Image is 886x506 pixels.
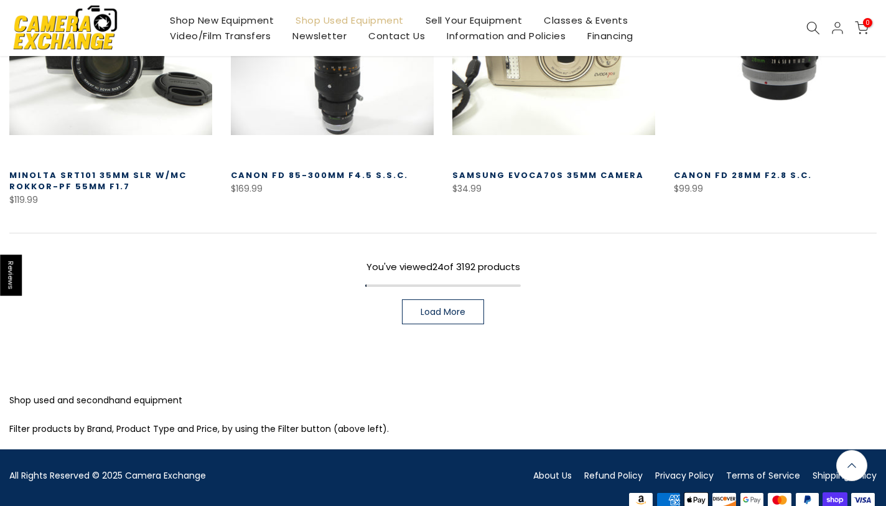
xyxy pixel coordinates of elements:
[9,421,877,437] p: Filter products by Brand, Product Type and Price, by using the Filter button (above left).
[655,469,714,482] a: Privacy Policy
[452,169,644,181] a: Samsung Evoca70s 35mm Camera
[159,12,285,28] a: Shop New Equipment
[9,169,187,192] a: Minolta SRT101 35mm SLR w/MC Rokkor-PF 55mm f1.7
[533,12,639,28] a: Classes & Events
[231,169,408,181] a: Canon FD 85-300mm f4.5 S.S.C.
[358,28,436,44] a: Contact Us
[533,469,572,482] a: About Us
[813,469,877,482] a: Shipping Policy
[836,450,867,481] a: Back to the top
[285,12,415,28] a: Shop Used Equipment
[726,469,800,482] a: Terms of Service
[584,469,643,482] a: Refund Policy
[577,28,645,44] a: Financing
[855,21,869,35] a: 0
[9,468,434,484] div: All Rights Reserved © 2025 Camera Exchange
[159,28,282,44] a: Video/Film Transfers
[674,169,812,181] a: Canon FD 28mm f2.8 S.C.
[863,18,872,27] span: 0
[421,307,465,316] span: Load More
[432,260,444,273] span: 24
[231,181,434,197] div: $169.99
[366,260,520,273] span: You've viewed of 3192 products
[414,12,533,28] a: Sell Your Equipment
[436,28,577,44] a: Information and Policies
[9,393,877,408] p: Shop used and secondhand equipment
[9,192,212,208] div: $119.99
[282,28,358,44] a: Newsletter
[452,181,655,197] div: $34.99
[402,299,484,324] a: Load More
[674,181,877,197] div: $99.99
